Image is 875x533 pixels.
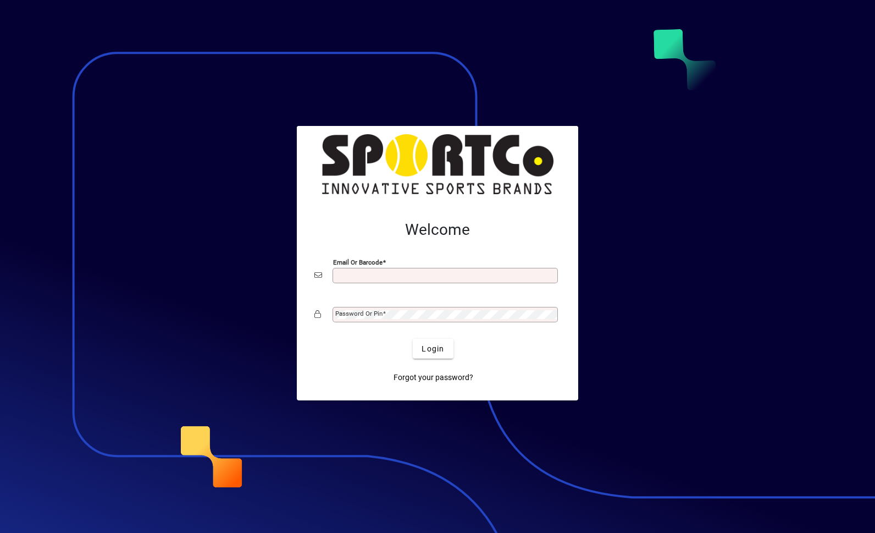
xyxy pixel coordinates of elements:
span: Login [422,343,444,355]
button: Login [413,339,453,359]
mat-label: Email or Barcode [333,259,383,266]
a: Forgot your password? [389,367,478,387]
h2: Welcome [314,221,561,239]
span: Forgot your password? [394,372,473,383]
mat-label: Password or Pin [335,310,383,317]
